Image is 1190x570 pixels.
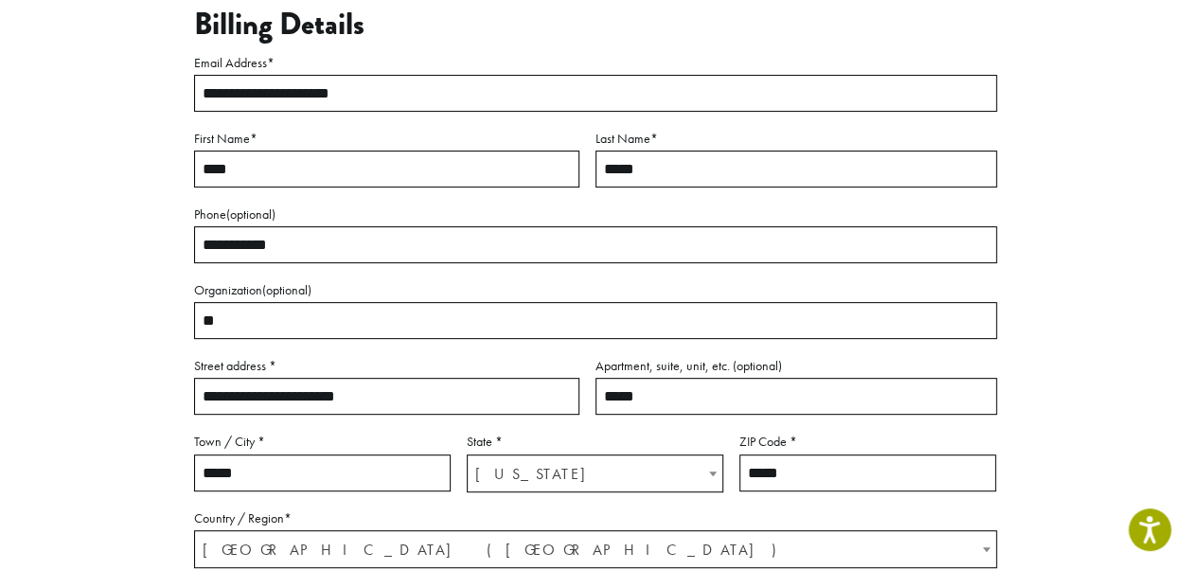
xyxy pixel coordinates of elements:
label: Email Address [194,51,997,75]
span: (optional) [226,205,275,223]
span: United States (US) [195,531,996,568]
span: (optional) [733,357,782,374]
span: (optional) [262,281,311,298]
span: State [467,454,723,492]
label: State [467,430,723,454]
span: Florida [468,455,722,492]
label: First Name [194,127,579,151]
label: ZIP Code [739,430,996,454]
label: Last Name [595,127,997,151]
label: Town / City [194,430,451,454]
h3: Billing Details [194,7,997,43]
span: Country / Region [194,530,997,568]
label: Apartment, suite, unit, etc. [595,354,997,378]
label: Organization [194,278,997,302]
label: Street address [194,354,579,378]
